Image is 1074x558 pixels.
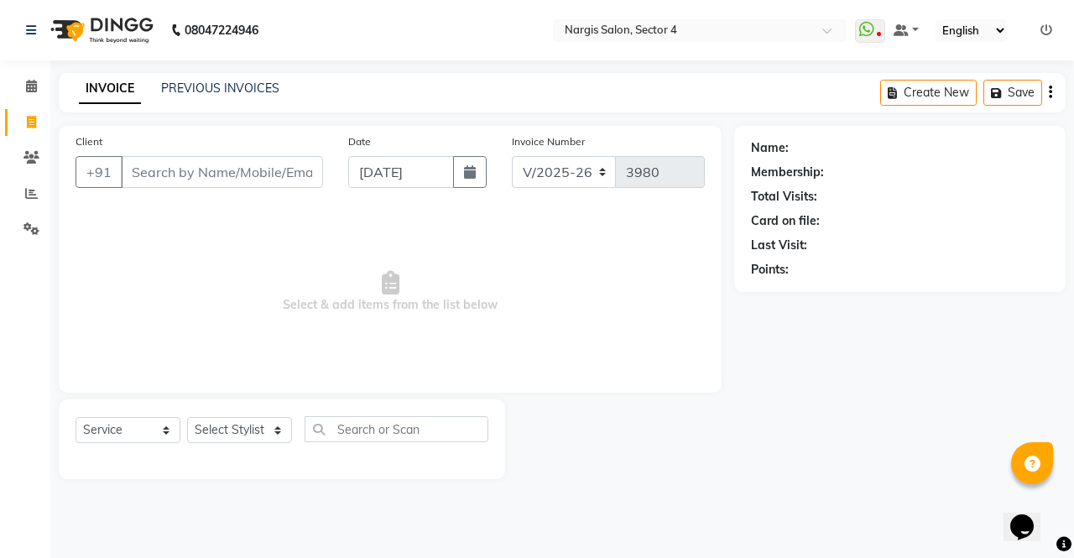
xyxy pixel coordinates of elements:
[348,134,371,149] label: Date
[305,416,488,442] input: Search or Scan
[121,156,323,188] input: Search by Name/Mobile/Email/Code
[76,208,705,376] span: Select & add items from the list below
[983,80,1042,106] button: Save
[76,134,102,149] label: Client
[880,80,977,106] button: Create New
[185,7,258,54] b: 08047224946
[512,134,585,149] label: Invoice Number
[751,188,817,206] div: Total Visits:
[751,237,807,254] div: Last Visit:
[751,139,789,157] div: Name:
[76,156,123,188] button: +91
[751,164,824,181] div: Membership:
[751,261,789,279] div: Points:
[43,7,158,54] img: logo
[79,74,141,104] a: INVOICE
[1004,491,1057,541] iframe: chat widget
[161,81,279,96] a: PREVIOUS INVOICES
[751,212,820,230] div: Card on file:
